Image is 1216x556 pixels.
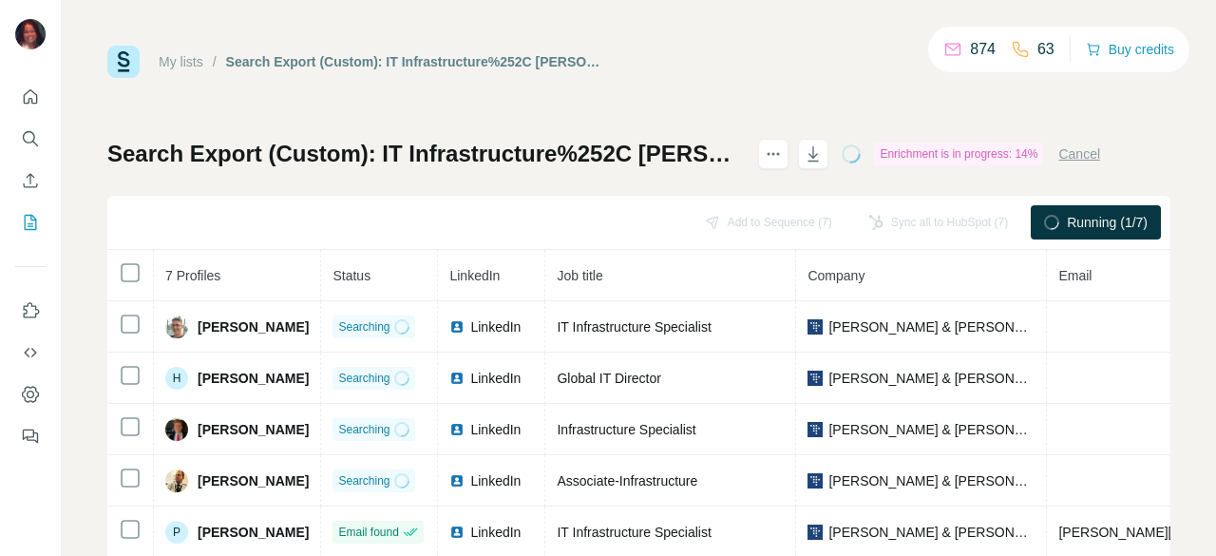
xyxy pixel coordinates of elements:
span: LinkedIn [449,268,500,283]
span: Searching [338,370,389,387]
span: [PERSON_NAME] & [PERSON_NAME][GEOGRAPHIC_DATA] [828,369,1035,388]
button: Cancel [1058,144,1100,163]
img: Surfe Logo [107,46,140,78]
span: Searching [338,472,389,489]
span: [PERSON_NAME] [198,523,309,542]
span: [PERSON_NAME] [198,317,309,336]
img: LinkedIn logo [449,525,465,540]
img: LinkedIn logo [449,473,465,489]
img: Avatar [165,470,188,492]
button: Use Surfe API [15,336,46,370]
span: Job title [557,268,602,283]
button: Buy credits [1086,36,1174,63]
span: Status [332,268,370,283]
button: actions [758,139,788,169]
img: company-logo [807,422,823,437]
img: company-logo [807,319,823,335]
img: LinkedIn logo [449,422,465,437]
span: LinkedIn [470,420,521,439]
span: [PERSON_NAME] [198,471,309,490]
span: Company [807,268,864,283]
span: Infrastructure Specialist [557,422,695,437]
span: Searching [338,318,389,336]
button: Quick start [15,80,46,114]
button: Feedback [15,419,46,453]
span: Email [1058,268,1092,283]
span: 7 Profiles [165,268,220,283]
img: company-logo [807,525,823,540]
img: Avatar [15,19,46,49]
div: Enrichment is in progress: 14% [874,143,1043,165]
li: / [213,52,217,71]
button: Use Surfe on LinkedIn [15,294,46,328]
div: Search Export (Custom): IT Infrastructure%252C [PERSON_NAME] %2526 [PERSON_NAME] - [DATE] 14:38 [226,52,603,71]
img: Avatar [165,316,188,338]
span: [PERSON_NAME] & [PERSON_NAME][GEOGRAPHIC_DATA] [828,420,1035,439]
span: Associate-Infrastructure [557,473,697,489]
span: Running (1/7) [1067,213,1148,232]
span: Global IT Director [557,371,660,386]
img: LinkedIn logo [449,319,465,335]
span: [PERSON_NAME] [198,420,309,439]
button: Search [15,122,46,156]
h1: Search Export (Custom): IT Infrastructure%252C [PERSON_NAME] %2526 [PERSON_NAME] - [DATE] 14:38 [107,139,741,169]
span: LinkedIn [470,471,521,490]
span: Searching [338,421,389,438]
p: 874 [970,38,996,61]
img: Avatar [165,418,188,441]
span: IT Infrastructure Specialist [557,319,711,335]
span: LinkedIn [470,369,521,388]
button: Enrich CSV [15,163,46,198]
span: [PERSON_NAME] [198,369,309,388]
span: IT Infrastructure Specialist [557,525,711,540]
p: 63 [1037,38,1054,61]
span: [PERSON_NAME] & [PERSON_NAME][GEOGRAPHIC_DATA] [828,523,1035,542]
button: Dashboard [15,377,46,412]
span: [PERSON_NAME] & [PERSON_NAME][GEOGRAPHIC_DATA] [828,317,1035,336]
button: My lists [15,205,46,240]
span: LinkedIn [470,523,521,542]
div: H [165,367,188,390]
div: P [165,521,188,544]
img: company-logo [807,473,823,489]
a: My lists [159,54,203,69]
img: company-logo [807,371,823,386]
img: LinkedIn logo [449,371,465,386]
span: [PERSON_NAME] & [PERSON_NAME][GEOGRAPHIC_DATA] [828,471,1035,490]
span: Email found [338,524,398,541]
span: LinkedIn [470,317,521,336]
